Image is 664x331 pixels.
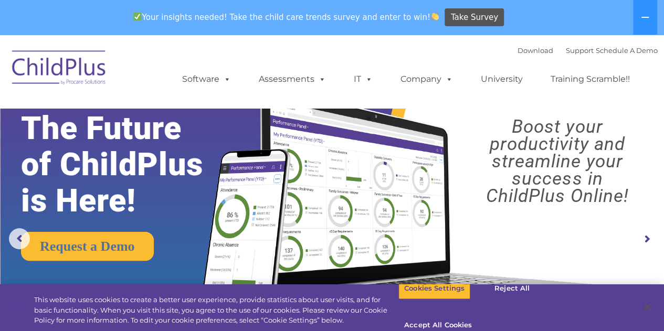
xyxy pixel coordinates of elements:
[431,13,439,20] img: 👏
[34,295,398,326] div: This website uses cookies to create a better user experience, provide statistics about user visit...
[540,69,640,90] a: Training Scramble!!
[398,277,470,300] button: Cookies Settings
[596,46,658,55] a: Schedule A Demo
[445,8,504,27] a: Take Survey
[636,295,659,318] button: Close
[21,110,233,219] rs-layer: The Future of ChildPlus is Here!
[248,69,336,90] a: Assessments
[21,232,154,261] a: Request a Demo
[146,112,191,120] span: Phone number
[566,46,594,55] a: Support
[479,277,545,300] button: Reject All
[129,7,444,27] span: Your insights needed! Take the child care trends survey and enter to win!
[451,8,498,27] span: Take Survey
[133,13,141,20] img: ✅
[518,46,553,55] a: Download
[459,118,656,205] rs-layer: Boost your productivity and streamline your success in ChildPlus Online!
[7,43,112,95] img: ChildPlus by Procare Solutions
[390,69,463,90] a: Company
[518,46,658,55] font: |
[343,69,383,90] a: IT
[470,69,533,90] a: University
[172,69,241,90] a: Software
[146,69,178,77] span: Last name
